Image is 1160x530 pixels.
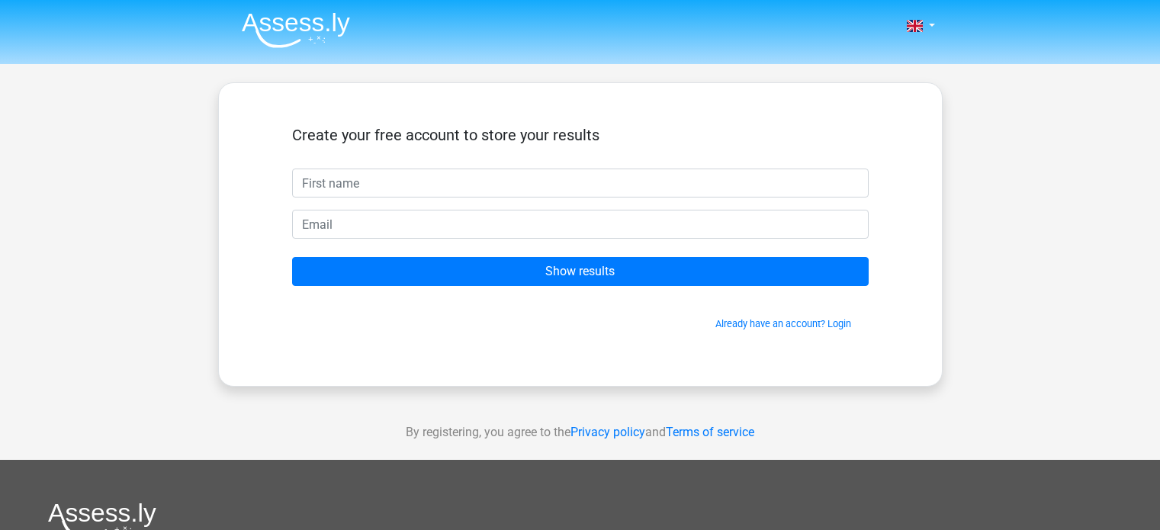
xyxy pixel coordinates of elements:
input: Email [292,210,869,239]
a: Privacy policy [570,425,645,439]
img: Assessly [242,12,350,48]
h5: Create your free account to store your results [292,126,869,144]
input: Show results [292,257,869,286]
a: Terms of service [666,425,754,439]
input: First name [292,169,869,198]
a: Already have an account? Login [715,318,851,329]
